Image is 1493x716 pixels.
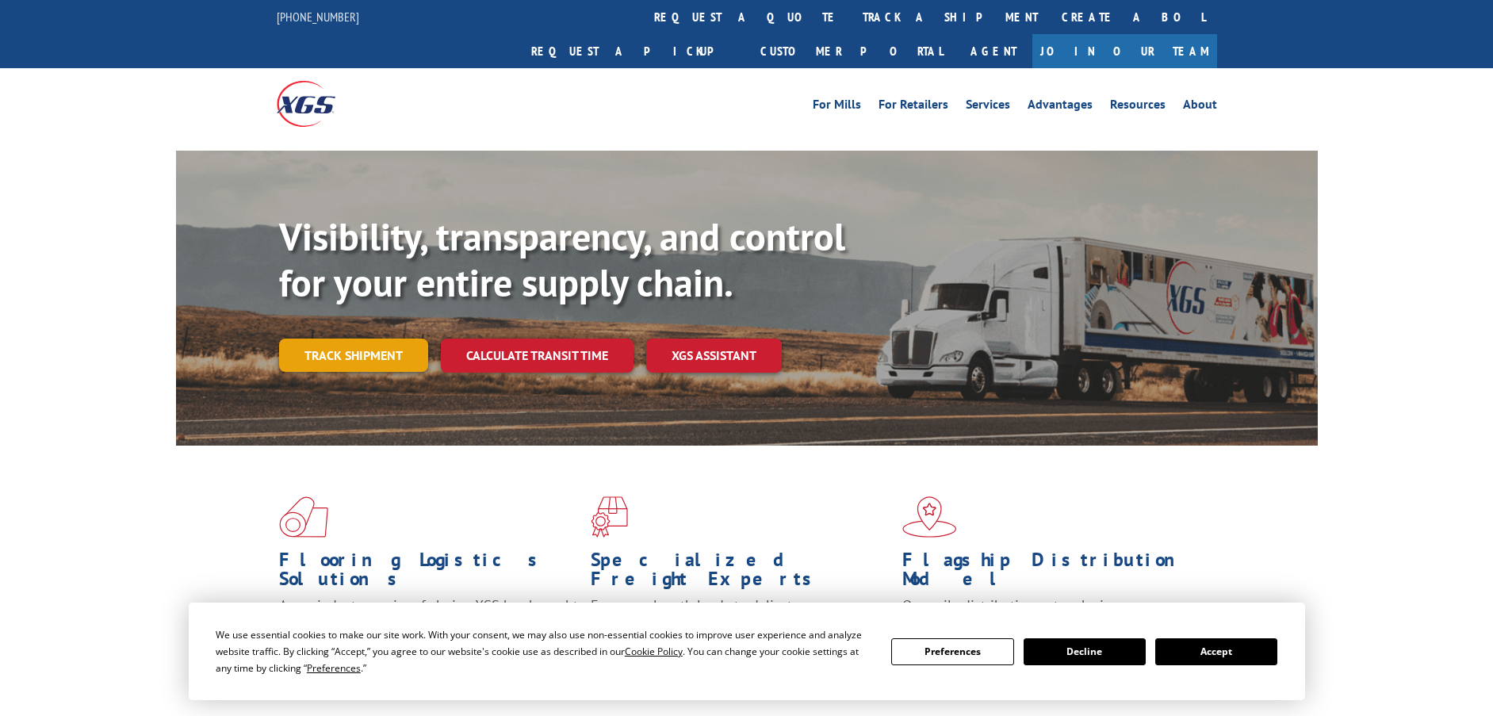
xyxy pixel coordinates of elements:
[1155,638,1277,665] button: Accept
[891,638,1013,665] button: Preferences
[646,339,782,373] a: XGS ASSISTANT
[279,496,328,538] img: xgs-icon-total-supply-chain-intelligence-red
[279,596,578,653] span: As an industry carrier of choice, XGS has brought innovation and dedication to flooring logistics...
[902,496,957,538] img: xgs-icon-flagship-distribution-model-red
[279,550,579,596] h1: Flooring Logistics Solutions
[277,9,359,25] a: [PHONE_NUMBER]
[1024,638,1146,665] button: Decline
[591,596,890,667] p: From overlength loads to delicate cargo, our experienced staff knows the best way to move your fr...
[813,98,861,116] a: For Mills
[216,626,872,676] div: We use essential cookies to make our site work. With your consent, we may also use non-essential ...
[1110,98,1166,116] a: Resources
[279,212,845,307] b: Visibility, transparency, and control for your entire supply chain.
[591,550,890,596] h1: Specialized Freight Experts
[966,98,1010,116] a: Services
[591,496,628,538] img: xgs-icon-focused-on-flooring-red
[902,550,1202,596] h1: Flagship Distribution Model
[748,34,955,68] a: Customer Portal
[441,339,634,373] a: Calculate transit time
[1183,98,1217,116] a: About
[189,603,1305,700] div: Cookie Consent Prompt
[307,661,361,675] span: Preferences
[279,339,428,372] a: Track shipment
[625,645,683,658] span: Cookie Policy
[1028,98,1093,116] a: Advantages
[955,34,1032,68] a: Agent
[1032,34,1217,68] a: Join Our Team
[879,98,948,116] a: For Retailers
[902,596,1194,634] span: Our agile distribution network gives you nationwide inventory management on demand.
[519,34,748,68] a: Request a pickup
